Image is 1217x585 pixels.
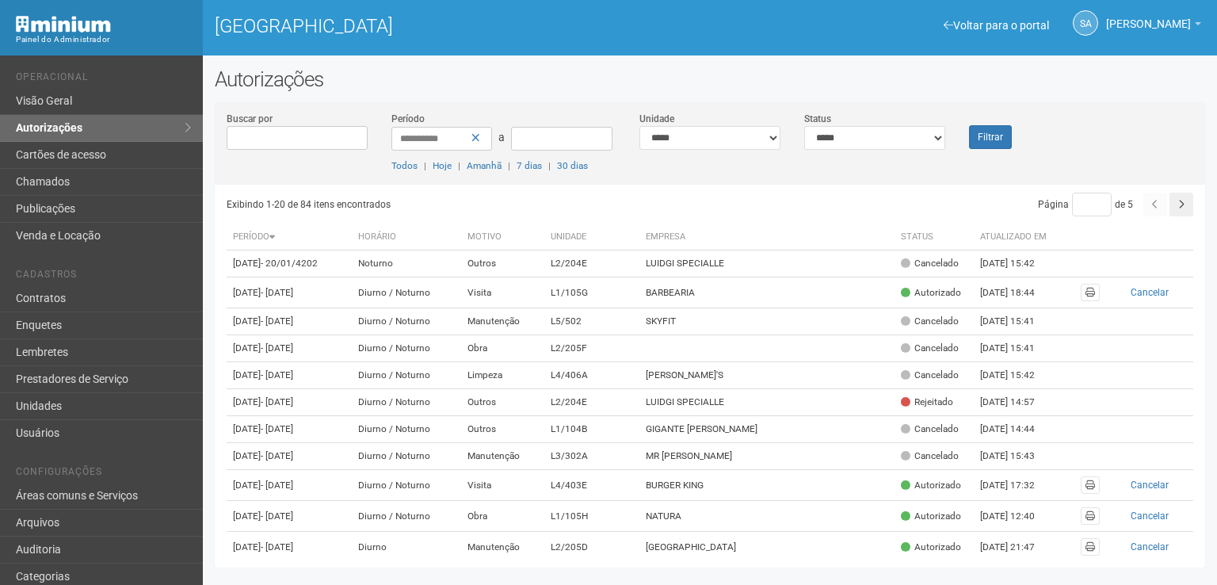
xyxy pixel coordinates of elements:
[1106,20,1201,32] a: [PERSON_NAME]
[901,510,961,523] div: Autorizado
[1112,476,1187,494] button: Cancelar
[461,501,545,532] td: Obra
[944,19,1049,32] a: Voltar para o portal
[639,443,895,470] td: MR [PERSON_NAME]
[461,277,545,308] td: Visita
[974,224,1061,250] th: Atualizado em
[261,287,293,298] span: - [DATE]
[352,224,461,250] th: Horário
[974,532,1061,563] td: [DATE] 21:47
[261,450,293,461] span: - [DATE]
[901,541,961,554] div: Autorizado
[461,224,545,250] th: Motivo
[901,422,959,436] div: Cancelado
[352,470,461,501] td: Diurno / Noturno
[639,277,895,308] td: BARBEARIA
[517,160,542,171] a: 7 dias
[544,532,639,563] td: L2/205D
[901,342,959,355] div: Cancelado
[557,160,588,171] a: 30 dias
[461,250,545,277] td: Outros
[461,443,545,470] td: Manutenção
[16,32,191,47] div: Painel do Administrador
[974,416,1061,443] td: [DATE] 14:44
[974,389,1061,416] td: [DATE] 14:57
[215,16,698,36] h1: [GEOGRAPHIC_DATA]
[261,369,293,380] span: - [DATE]
[804,112,831,126] label: Status
[16,466,191,483] li: Configurações
[227,470,352,501] td: [DATE]
[261,315,293,327] span: - [DATE]
[974,335,1061,362] td: [DATE] 15:41
[969,125,1012,149] button: Filtrar
[901,286,961,300] div: Autorizado
[639,501,895,532] td: NATURA
[227,443,352,470] td: [DATE]
[639,250,895,277] td: LUIDGI SPECIALLE
[544,277,639,308] td: L1/105G
[227,112,273,126] label: Buscar por
[461,532,545,563] td: Manutenção
[227,224,352,250] th: Período
[227,532,352,563] td: [DATE]
[974,501,1061,532] td: [DATE] 12:40
[461,335,545,362] td: Obra
[16,16,111,32] img: Minium
[544,224,639,250] th: Unidade
[639,112,674,126] label: Unidade
[461,389,545,416] td: Outros
[974,277,1061,308] td: [DATE] 18:44
[391,112,425,126] label: Período
[544,443,639,470] td: L3/302A
[352,277,461,308] td: Diurno / Noturno
[544,335,639,362] td: L2/205F
[901,396,953,409] div: Rejeitado
[467,160,502,171] a: Amanhã
[461,416,545,443] td: Outros
[352,308,461,335] td: Diurno / Noturno
[1073,10,1098,36] a: SA
[215,67,1205,91] h2: Autorizações
[461,308,545,335] td: Manutenção
[1112,284,1187,301] button: Cancelar
[639,416,895,443] td: GIGANTE [PERSON_NAME]
[461,470,545,501] td: Visita
[901,449,959,463] div: Cancelado
[461,362,545,389] td: Limpeza
[639,362,895,389] td: [PERSON_NAME]'S
[1112,538,1187,556] button: Cancelar
[352,416,461,443] td: Diurno / Noturno
[544,362,639,389] td: L4/406A
[639,308,895,335] td: SKYFIT
[548,160,551,171] span: |
[498,131,505,143] span: a
[424,160,426,171] span: |
[227,308,352,335] td: [DATE]
[974,443,1061,470] td: [DATE] 15:43
[16,71,191,88] li: Operacional
[974,470,1061,501] td: [DATE] 17:32
[352,335,461,362] td: Diurno / Noturno
[352,532,461,563] td: Diurno
[227,193,711,216] div: Exibindo 1-20 de 84 itens encontrados
[901,479,961,492] div: Autorizado
[261,510,293,522] span: - [DATE]
[544,250,639,277] td: L2/204E
[639,470,895,501] td: BURGER KING
[261,480,293,491] span: - [DATE]
[508,160,510,171] span: |
[544,416,639,443] td: L1/104B
[227,277,352,308] td: [DATE]
[227,362,352,389] td: [DATE]
[901,315,959,328] div: Cancelado
[1038,199,1133,210] span: Página de 5
[544,470,639,501] td: L4/403E
[261,258,318,269] span: - 20/01/4202
[352,250,461,277] td: Noturno
[895,224,974,250] th: Status
[458,160,460,171] span: |
[974,250,1061,277] td: [DATE] 15:42
[261,396,293,407] span: - [DATE]
[544,389,639,416] td: L2/204E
